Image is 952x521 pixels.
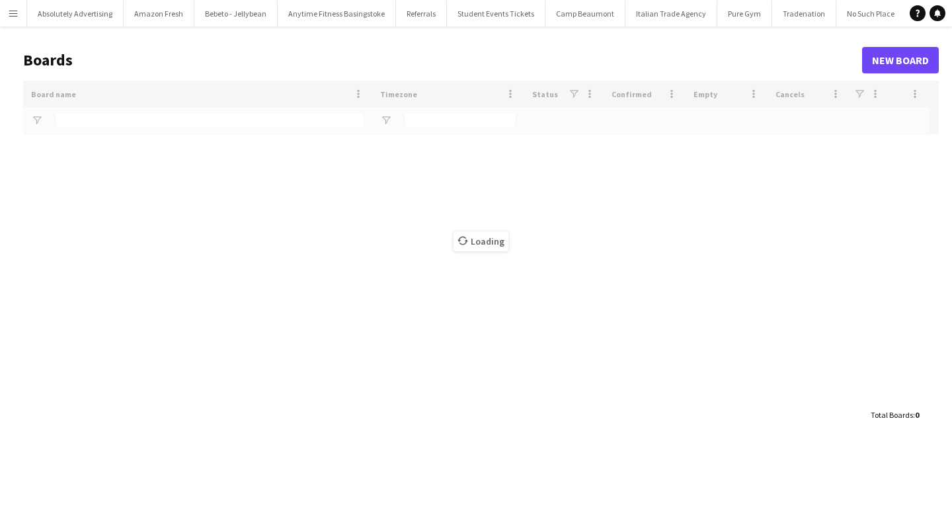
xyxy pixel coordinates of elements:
[545,1,625,26] button: Camp Beaumont
[124,1,194,26] button: Amazon Fresh
[447,1,545,26] button: Student Events Tickets
[23,50,862,70] h1: Boards
[871,402,919,428] div: :
[27,1,124,26] button: Absolutely Advertising
[278,1,396,26] button: Anytime Fitness Basingstoke
[454,231,508,251] span: Loading
[836,1,906,26] button: No Such Place
[871,410,913,420] span: Total Boards
[862,47,939,73] a: New Board
[194,1,278,26] button: Bebeto - Jellybean
[772,1,836,26] button: Tradenation
[396,1,447,26] button: Referrals
[915,410,919,420] span: 0
[625,1,717,26] button: Italian Trade Agency
[717,1,772,26] button: Pure Gym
